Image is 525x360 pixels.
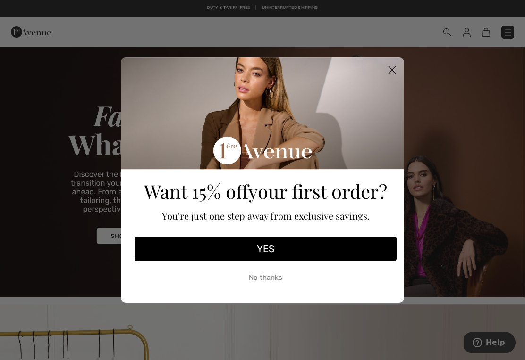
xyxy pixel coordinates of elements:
[22,7,41,15] span: Help
[384,62,400,78] button: Close dialog
[135,237,397,261] button: YES
[135,266,397,289] button: No thanks
[144,179,248,204] span: Want 15% off
[162,209,370,222] span: You're just one step away from exclusive savings.
[248,179,387,204] span: your first order?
